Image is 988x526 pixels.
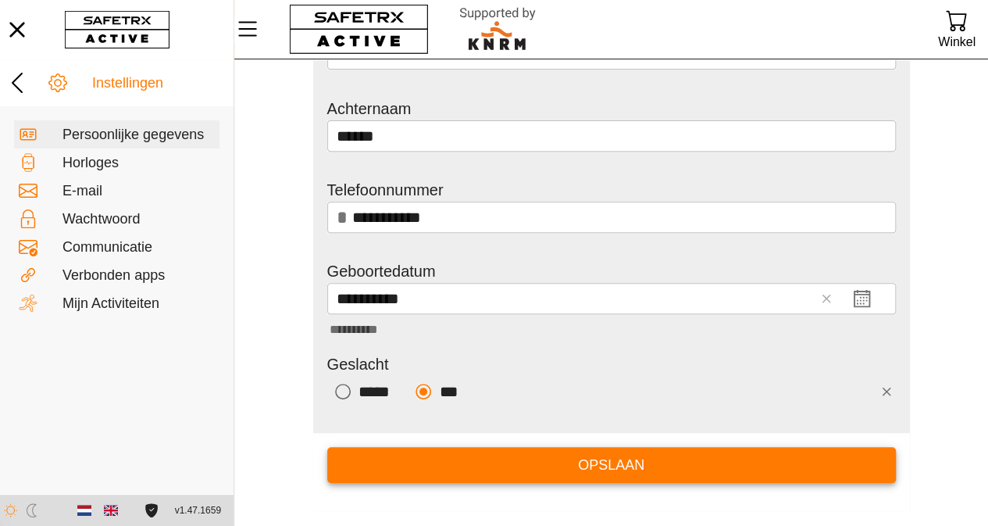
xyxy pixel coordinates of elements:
[340,453,883,478] span: Opslaan
[71,497,98,524] button: Dutch
[62,295,215,313] div: Mijn Activiteiten
[62,211,215,228] div: Wachtwoord
[175,503,221,519] span: v1.47.1659
[327,447,896,484] button: Opslaan
[327,100,412,117] label: Achternaam
[62,267,215,284] div: Verbonden apps
[938,31,976,52] div: Winkel
[62,155,215,172] div: Horloges
[166,498,230,524] button: v1.47.1659
[141,503,162,517] a: Licentieovereenkomst
[408,376,469,407] div: Man
[234,13,273,45] button: Menu
[92,75,229,92] div: Instellingen
[19,153,37,172] img: Devices.svg
[327,356,389,373] label: Geslacht
[327,181,444,199] label: Telefoonnummer
[19,294,37,313] img: Activities.svg
[441,4,554,55] img: RescueLogo.svg
[25,503,38,517] img: ModeDark.svg
[327,263,436,280] label: Geboortedatum
[62,239,215,256] div: Communicatie
[62,183,215,200] div: E-mail
[104,503,118,517] img: en.svg
[62,127,215,144] div: Persoonlijke gegevens
[4,503,17,517] img: ModeLight.svg
[98,497,124,524] button: English
[77,503,91,517] img: nl.svg
[327,376,402,407] div: Vrouw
